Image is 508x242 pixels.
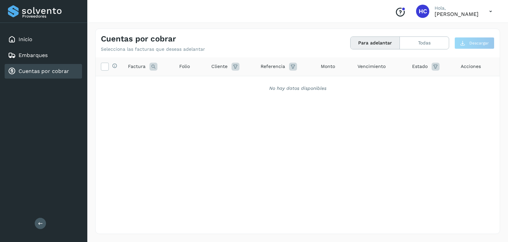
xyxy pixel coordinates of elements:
span: Estado [412,63,428,70]
span: Folio [179,63,190,70]
a: Inicio [19,36,32,42]
span: Cliente [211,63,228,70]
div: No hay datos disponibles [104,85,491,92]
div: Cuentas por cobrar [5,64,82,79]
a: Embarques [19,52,48,58]
span: Monto [321,63,335,70]
p: Hola, [435,5,479,11]
button: Todas [400,37,449,49]
a: Cuentas por cobrar [19,68,69,74]
p: Proveedores [22,14,79,19]
span: Referencia [261,63,285,70]
p: HECTOR CALDERON DELGADO [435,11,479,17]
button: Descargar [454,37,494,49]
span: Descargar [469,40,489,46]
button: Para adelantar [351,37,400,49]
span: Vencimiento [358,63,386,70]
span: Acciones [461,63,481,70]
h4: Cuentas por cobrar [101,34,176,44]
div: Embarques [5,48,82,63]
div: Inicio [5,32,82,47]
span: Factura [128,63,146,70]
p: Selecciona las facturas que deseas adelantar [101,46,205,52]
